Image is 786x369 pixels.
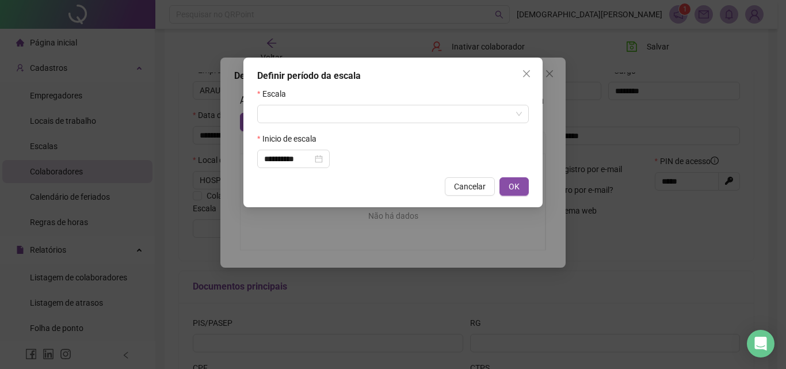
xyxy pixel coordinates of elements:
[257,88,293,100] label: Escala
[257,132,324,145] label: Inicio de escala
[522,69,531,78] span: close
[517,64,536,83] button: Close
[509,180,520,193] span: OK
[747,330,774,357] div: Open Intercom Messenger
[445,177,495,196] button: Cancelar
[454,180,486,193] span: Cancelar
[257,69,529,83] div: Definir período da escala
[499,177,529,196] button: OK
